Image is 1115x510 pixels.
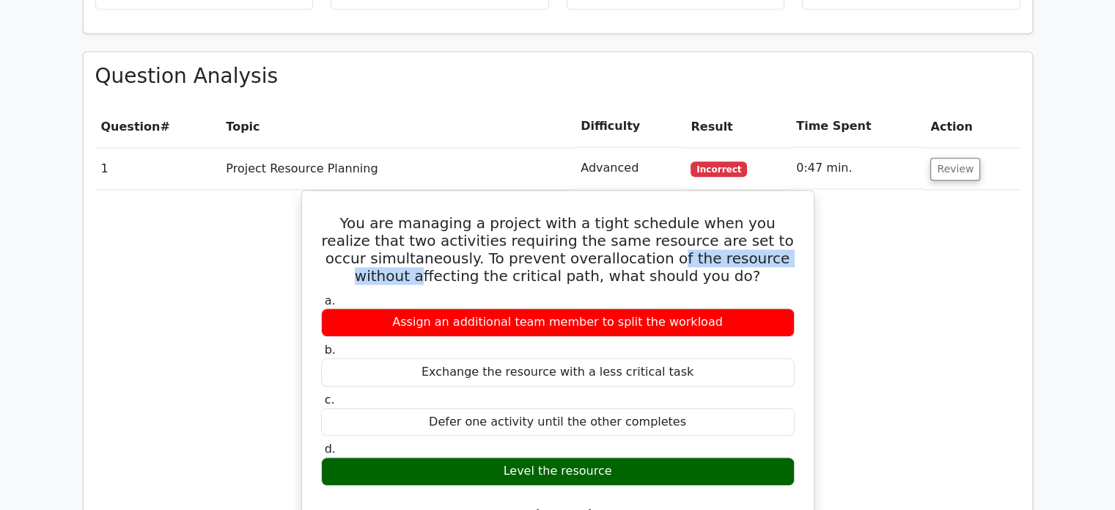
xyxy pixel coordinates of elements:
[685,106,790,147] th: Result
[321,408,795,437] div: Defer one activity until the other completes
[325,442,336,456] span: d.
[575,147,685,189] td: Advanced
[924,106,1020,147] th: Action
[575,106,685,147] th: Difficulty
[325,393,335,407] span: c.
[691,161,747,176] span: Incorrect
[220,147,575,189] td: Project Resource Planning
[320,214,796,285] h5: You are managing a project with a tight schedule when you realize that two activities requiring t...
[101,120,161,134] span: Question
[321,308,795,337] div: Assign an additional team member to split the workload
[790,106,924,147] th: Time Spent
[95,64,1020,89] h3: Question Analysis
[325,294,336,307] span: a.
[220,106,575,147] th: Topic
[321,358,795,387] div: Exchange the resource with a less critical task
[321,457,795,486] div: Level the resource
[930,158,980,181] button: Review
[325,343,336,357] span: b.
[790,147,924,189] td: 0:47 min.
[95,147,221,189] td: 1
[95,106,221,147] th: #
